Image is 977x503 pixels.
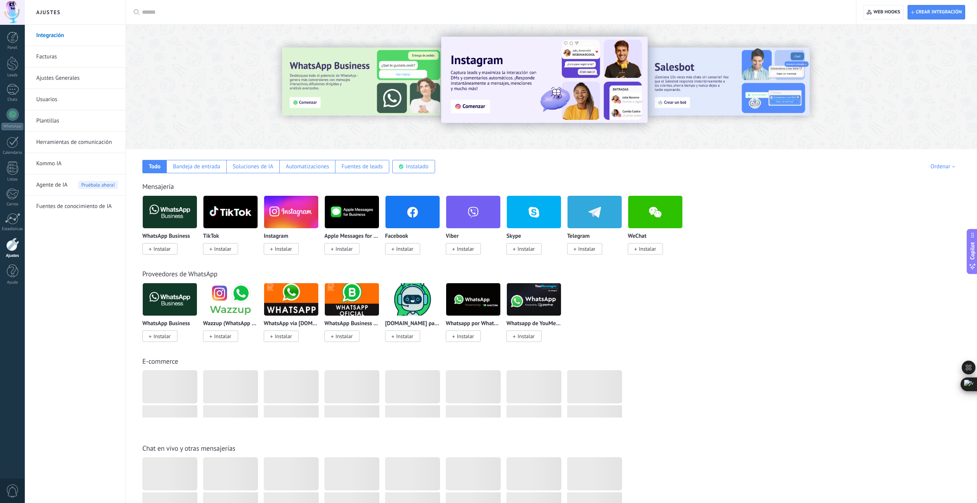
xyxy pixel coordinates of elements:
[446,321,501,327] p: Whatsapp por Whatcrm y Telphin
[441,37,648,123] img: Slide 1
[335,245,353,252] span: Instalar
[282,48,445,116] img: Slide 3
[25,132,126,153] li: Herramientas de comunicación
[2,97,24,102] div: Chats
[142,444,235,453] a: Chat en vivo y otras mensajerías
[2,177,24,182] div: Listas
[203,233,219,240] p: TikTok
[518,333,535,340] span: Instalar
[506,321,561,327] p: Whatsapp de YouMessages
[173,163,220,170] div: Bandeja de entrada
[507,193,561,231] img: skype.png
[25,196,126,217] li: Fuentes de conocimiento de IA
[457,333,474,340] span: Instalar
[36,174,118,196] a: Agente de IAPruébalo ahora!
[335,333,353,340] span: Instalar
[25,153,126,174] li: Kommo IA
[647,48,809,116] img: Slide 2
[639,245,656,252] span: Instalar
[908,5,965,19] button: Crear integración
[36,46,118,68] a: Facturas
[2,150,24,155] div: Calendario
[153,245,171,252] span: Instalar
[264,195,324,264] div: Instagram
[36,174,68,196] span: Agente de IA
[36,196,118,217] a: Fuentes de conocimiento de IA
[446,233,459,240] p: Viber
[567,193,622,231] img: telegram.png
[446,193,500,231] img: viber.png
[874,9,900,15] span: Web hooks
[203,321,258,327] p: Wazzup (WhatsApp & Instagram)
[324,195,385,264] div: Apple Messages for Business
[286,163,329,170] div: Automatizaciones
[143,193,197,231] img: logo_main.png
[25,110,126,132] li: Plantillas
[325,193,379,231] img: logo_main.png
[36,25,118,46] a: Integración
[25,89,126,110] li: Usuarios
[2,45,24,50] div: Panel
[969,242,976,260] span: Copilot
[342,163,383,170] div: Fuentes de leads
[25,25,126,46] li: Integración
[628,233,646,240] p: WeChat
[930,163,958,170] div: Ordenar
[275,245,292,252] span: Instalar
[507,281,561,318] img: logo_main.png
[36,132,118,153] a: Herramientas de comunicación
[396,245,413,252] span: Instalar
[275,333,292,340] span: Instalar
[385,193,440,231] img: facebook.png
[203,283,264,351] div: Wazzup (WhatsApp & Instagram)
[142,233,190,240] p: WhatsApp Business
[325,281,379,318] img: logo_main.png
[385,321,440,327] p: [DOMAIN_NAME] para WhatsApp
[153,333,171,340] span: Instalar
[385,281,440,318] img: logo_main.png
[264,321,319,327] p: WhatsApp via [DOMAIN_NAME]
[264,193,318,231] img: instagram.png
[203,193,258,231] img: logo_main.png
[863,5,903,19] button: Web hooks
[2,253,24,258] div: Ajustes
[506,233,521,240] p: Skype
[385,195,446,264] div: Facebook
[518,245,535,252] span: Instalar
[578,245,595,252] span: Instalar
[25,174,126,196] li: Agente de IA
[264,283,324,351] div: WhatsApp via Radist.Online
[628,193,682,231] img: wechat.png
[446,281,500,318] img: logo_main.png
[457,245,474,252] span: Instalar
[506,195,567,264] div: Skype
[324,233,379,240] p: Apple Messages for Business
[567,233,590,240] p: Telegram
[149,163,161,170] div: Todo
[142,283,203,351] div: WhatsApp Business
[25,68,126,89] li: Ajustes Generales
[2,280,24,285] div: Ayuda
[142,357,178,366] a: E-commerce
[446,195,506,264] div: Viber
[396,333,413,340] span: Instalar
[36,89,118,110] a: Usuarios
[385,283,446,351] div: ChatArchitect.com para WhatsApp
[36,110,118,132] a: Plantillas
[233,163,273,170] div: Soluciones de IA
[264,233,288,240] p: Instagram
[324,321,379,327] p: WhatsApp Business API ([GEOGRAPHIC_DATA]) via [DOMAIN_NAME]
[142,269,218,278] a: Proveedores de WhatsApp
[143,281,197,318] img: logo_main.png
[214,245,231,252] span: Instalar
[2,73,24,78] div: Leads
[142,321,190,327] p: WhatsApp Business
[385,233,408,240] p: Facebook
[506,283,567,351] div: Whatsapp de YouMessages
[628,195,688,264] div: WeChat
[567,195,628,264] div: Telegram
[142,182,174,191] a: Mensajería
[406,163,429,170] div: Instalado
[2,202,24,207] div: Correo
[142,195,203,264] div: WhatsApp Business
